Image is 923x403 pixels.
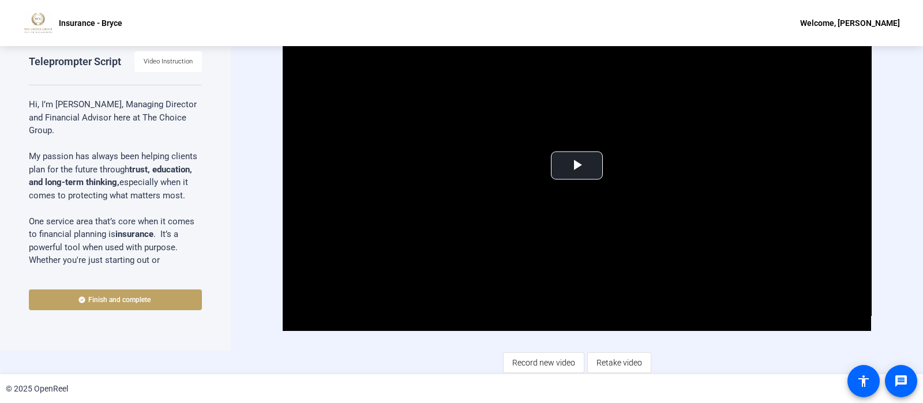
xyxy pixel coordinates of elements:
[800,16,900,30] div: Welcome, [PERSON_NAME]
[29,150,202,202] p: My passion has always been helping clients plan for the future through especially when it comes t...
[29,98,202,137] p: Hi, I’m [PERSON_NAME], Managing Director and Financial Advisor here at The Choice Group.
[29,55,121,69] div: Teleprompter Script
[134,51,202,72] button: Video Instruction
[857,374,871,388] mat-icon: accessibility
[512,352,575,374] span: Record new video
[596,352,642,374] span: Retake video
[23,12,53,35] img: OpenReel logo
[29,289,202,310] button: Finish and complete
[894,374,908,388] mat-icon: message
[551,151,603,179] button: Play Video
[29,215,202,293] p: One service area that’s core when it comes to financial planning is . It’s a powerful tool when u...
[587,352,651,373] button: Retake video
[503,352,584,373] button: Record new video
[115,229,153,239] strong: insurance
[88,295,151,304] span: Finish and complete
[144,53,193,70] span: Video Instruction
[59,16,122,30] p: Insurance - Bryce
[6,383,68,395] div: © 2025 OpenReel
